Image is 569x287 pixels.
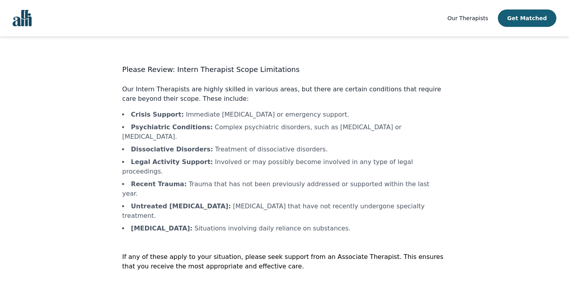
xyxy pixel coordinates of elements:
[131,225,192,232] b: [MEDICAL_DATA] :
[122,85,447,104] p: Our Intern Therapists are highly skilled in various areas, but there are certain conditions that ...
[131,145,213,153] b: Dissociative Disorders :
[122,110,447,119] li: Immediate [MEDICAL_DATA] or emergency support.
[122,202,447,221] li: [MEDICAL_DATA] that have not recently undergone specialty treatment.
[131,158,213,166] b: Legal Activity Support :
[122,64,447,75] h3: Please Review: Intern Therapist Scope Limitations
[131,180,187,188] b: Recent Trauma :
[122,145,447,154] li: Treatment of dissociative disorders.
[122,179,447,198] li: Trauma that has not been previously addressed or supported within the last year.
[13,10,32,26] img: alli logo
[131,123,213,131] b: Psychiatric Conditions :
[447,13,488,23] a: Our Therapists
[122,252,447,271] p: If any of these apply to your situation, please seek support from an Associate Therapist. This en...
[131,202,231,210] b: Untreated [MEDICAL_DATA] :
[498,9,556,27] button: Get Matched
[122,224,447,233] li: Situations involving daily reliance on substances.
[122,157,447,176] li: Involved or may possibly become involved in any type of legal proceedings.
[131,111,184,118] b: Crisis Support :
[122,123,447,142] li: Complex psychiatric disorders, such as [MEDICAL_DATA] or [MEDICAL_DATA].
[447,15,488,21] span: Our Therapists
